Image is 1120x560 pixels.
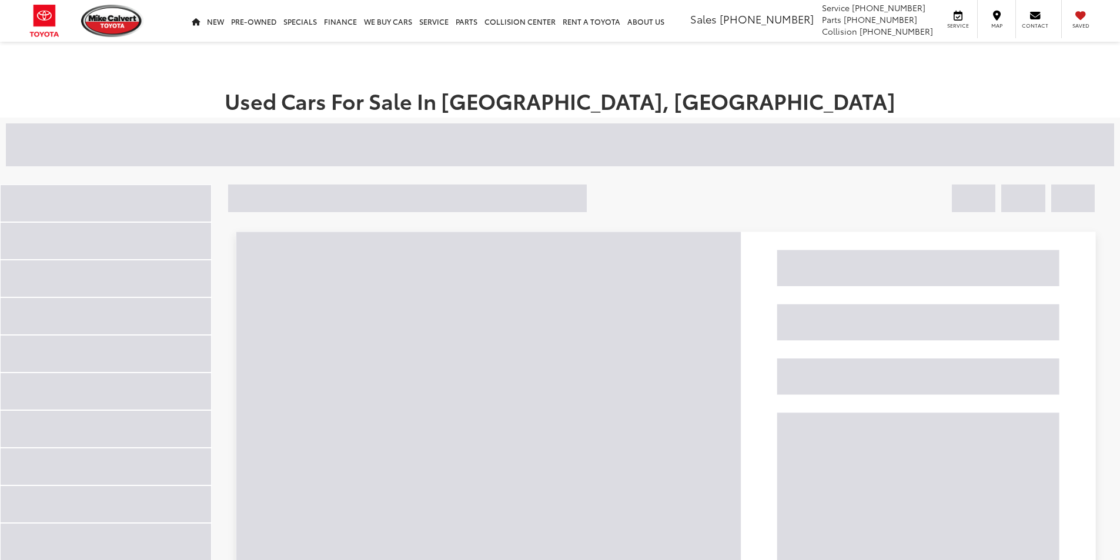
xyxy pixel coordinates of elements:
[822,2,850,14] span: Service
[1022,22,1048,29] span: Contact
[81,5,143,37] img: Mike Calvert Toyota
[720,11,814,26] span: [PHONE_NUMBER]
[822,25,857,37] span: Collision
[822,14,841,25] span: Parts
[1068,22,1094,29] span: Saved
[690,11,717,26] span: Sales
[860,25,933,37] span: [PHONE_NUMBER]
[852,2,925,14] span: [PHONE_NUMBER]
[844,14,917,25] span: [PHONE_NUMBER]
[984,22,1009,29] span: Map
[945,22,971,29] span: Service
